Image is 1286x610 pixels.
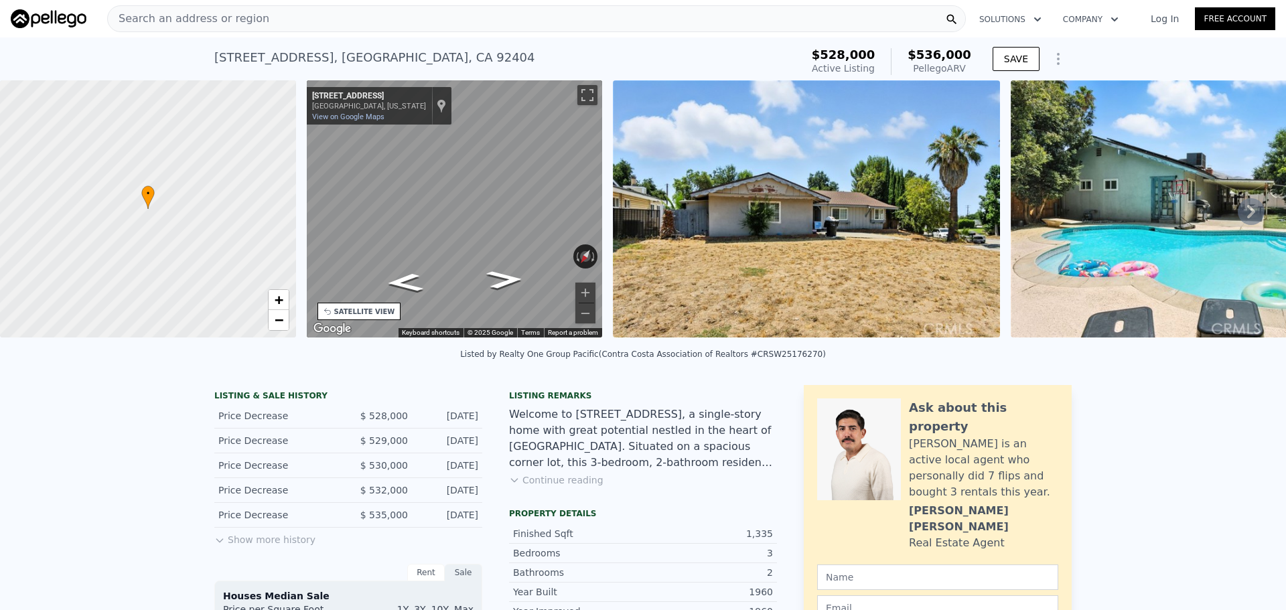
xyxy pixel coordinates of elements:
[575,303,595,323] button: Zoom out
[214,390,482,404] div: LISTING & SALE HISTORY
[218,508,338,522] div: Price Decrease
[360,485,408,495] span: $ 532,000
[577,85,597,105] button: Toggle fullscreen view
[274,291,283,308] span: +
[419,508,478,522] div: [DATE]
[310,320,354,337] a: Open this area in Google Maps (opens a new window)
[407,564,445,581] div: Rent
[419,409,478,423] div: [DATE]
[591,244,598,269] button: Rotate clockwise
[214,48,535,67] div: [STREET_ADDRESS] , [GEOGRAPHIC_DATA] , CA 92404
[11,9,86,28] img: Pellego
[214,528,315,546] button: Show more history
[908,62,971,75] div: Pellego ARV
[993,47,1040,71] button: SAVE
[909,398,1058,436] div: Ask about this property
[969,7,1052,31] button: Solutions
[509,473,603,487] button: Continue reading
[218,459,338,472] div: Price Decrease
[419,434,478,447] div: [DATE]
[419,483,478,497] div: [DATE]
[307,80,603,337] div: Map
[643,527,773,540] div: 1,335
[141,187,155,200] span: •
[817,564,1058,590] input: Name
[218,409,338,423] div: Price Decrease
[573,244,581,269] button: Rotate counterclockwise
[360,410,408,421] span: $ 528,000
[643,585,773,599] div: 1960
[468,329,513,336] span: © 2025 Google
[513,527,643,540] div: Finished Sqft
[274,311,283,328] span: −
[108,11,269,27] span: Search an address or region
[513,566,643,579] div: Bathrooms
[310,320,354,337] img: Google
[141,185,155,209] div: •
[223,589,474,603] div: Houses Median Sale
[307,80,603,337] div: Street View
[334,307,395,317] div: SATELLITE VIEW
[1052,7,1129,31] button: Company
[312,112,384,121] a: View on Google Maps
[643,566,773,579] div: 2
[1195,7,1275,30] a: Free Account
[575,244,597,269] button: Reset the view
[218,434,338,447] div: Price Decrease
[909,503,1058,535] div: [PERSON_NAME] [PERSON_NAME]
[312,91,426,102] div: [STREET_ADDRESS]
[269,310,289,330] a: Zoom out
[419,459,478,472] div: [DATE]
[812,63,875,74] span: Active Listing
[509,390,777,401] div: Listing remarks
[269,290,289,310] a: Zoom in
[613,80,1000,337] img: Sale: 167372039 Parcel: 14933145
[445,564,482,581] div: Sale
[1045,46,1072,72] button: Show Options
[643,546,773,560] div: 3
[812,48,875,62] span: $528,000
[360,460,408,471] span: $ 530,000
[360,435,408,446] span: $ 529,000
[575,283,595,303] button: Zoom in
[312,102,426,110] div: [GEOGRAPHIC_DATA], [US_STATE]
[509,508,777,519] div: Property details
[548,329,598,336] a: Report a problem
[402,328,459,337] button: Keyboard shortcuts
[509,406,777,471] div: Welcome to [STREET_ADDRESS], a single-story home with great potential nestled in the heart of [GE...
[908,48,971,62] span: $536,000
[460,350,826,359] div: Listed by Realty One Group Pacific (Contra Costa Association of Realtors #CRSW25176270)
[471,266,539,293] path: Go Southwest, Dumbarton Ave
[521,329,540,336] a: Terms (opens in new tab)
[513,585,643,599] div: Year Built
[909,436,1058,500] div: [PERSON_NAME] is an active local agent who personally did 7 flips and bought 3 rentals this year.
[370,269,438,297] path: Go Northeast, Dumbarton Ave
[1135,12,1195,25] a: Log In
[218,483,338,497] div: Price Decrease
[513,546,643,560] div: Bedrooms
[360,510,408,520] span: $ 535,000
[909,535,1005,551] div: Real Estate Agent
[437,98,446,113] a: Show location on map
